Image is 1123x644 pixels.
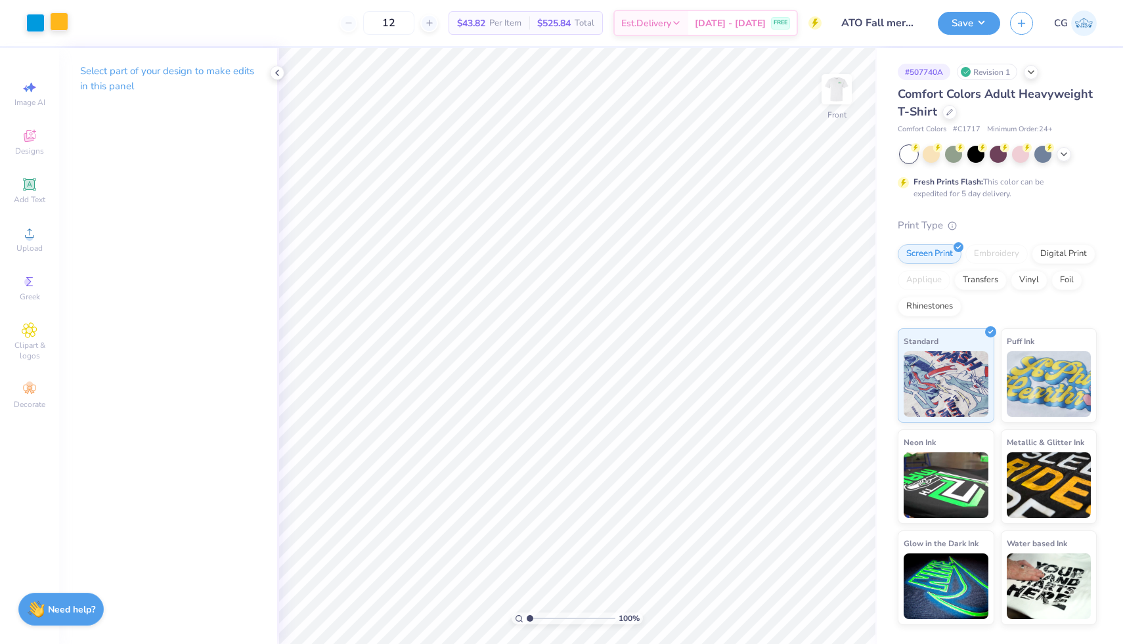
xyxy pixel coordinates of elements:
[1007,536,1067,550] span: Water based Ink
[953,124,980,135] span: # C1717
[489,16,521,30] span: Per Item
[1051,270,1082,290] div: Foil
[965,244,1028,264] div: Embroidery
[904,351,988,417] img: Standard
[904,536,979,550] span: Glow in the Dark Ink
[1054,11,1097,36] a: CG
[14,399,45,410] span: Decorate
[7,340,53,361] span: Clipart & logos
[363,11,414,35] input: – –
[537,16,571,30] span: $525.84
[621,16,671,30] span: Est. Delivery
[898,297,961,316] div: Rhinestones
[914,177,983,187] strong: Fresh Prints Flash:
[904,435,936,449] span: Neon Ink
[1007,553,1091,619] img: Water based Ink
[957,64,1017,80] div: Revision 1
[898,218,1097,233] div: Print Type
[14,97,45,108] span: Image AI
[827,109,847,121] div: Front
[938,12,1000,35] button: Save
[1007,351,1091,417] img: Puff Ink
[904,553,988,619] img: Glow in the Dark Ink
[1007,452,1091,518] img: Metallic & Glitter Ink
[1071,11,1097,36] img: Carlee Gerke
[898,270,950,290] div: Applique
[80,64,256,94] p: Select part of your design to make edits in this panel
[16,243,43,253] span: Upload
[1011,270,1047,290] div: Vinyl
[954,270,1007,290] div: Transfers
[824,76,850,102] img: Front
[14,194,45,205] span: Add Text
[48,603,95,616] strong: Need help?
[914,176,1075,200] div: This color can be expedited for 5 day delivery.
[831,10,928,36] input: Untitled Design
[1007,435,1084,449] span: Metallic & Glitter Ink
[898,64,950,80] div: # 507740A
[1032,244,1095,264] div: Digital Print
[20,291,40,302] span: Greek
[987,124,1053,135] span: Minimum Order: 24 +
[575,16,594,30] span: Total
[904,452,988,518] img: Neon Ink
[898,244,961,264] div: Screen Print
[904,334,938,348] span: Standard
[774,18,787,28] span: FREE
[619,612,640,624] span: 100 %
[695,16,766,30] span: [DATE] - [DATE]
[898,86,1093,119] span: Comfort Colors Adult Heavyweight T-Shirt
[15,146,44,156] span: Designs
[457,16,485,30] span: $43.82
[1007,334,1034,348] span: Puff Ink
[898,124,946,135] span: Comfort Colors
[1054,16,1068,31] span: CG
